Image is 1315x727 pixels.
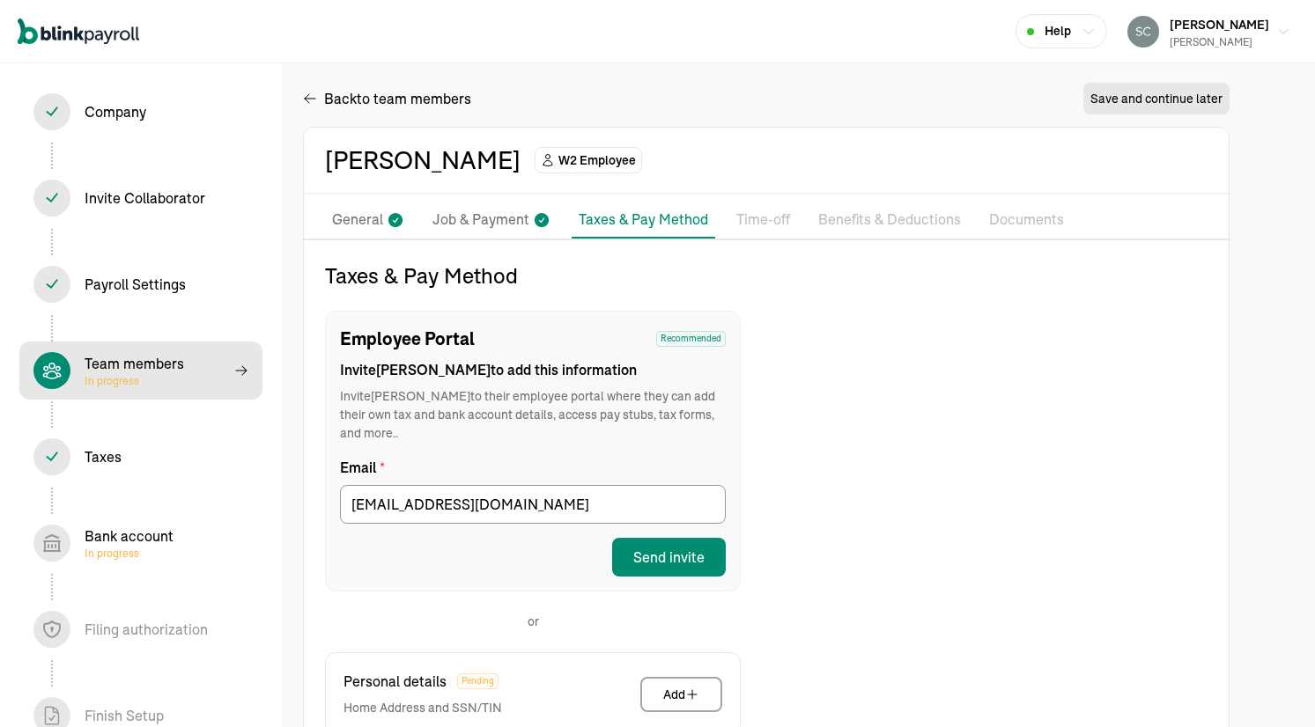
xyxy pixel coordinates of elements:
span: [PERSON_NAME] [1170,17,1269,33]
div: Add [663,686,699,703]
div: Payroll Settings [85,274,186,295]
span: to team members [357,88,471,109]
span: Help [1045,22,1071,40]
div: Finish Setup [85,705,164,726]
p: Taxes & Pay Method [579,209,708,230]
p: Benefits & Deductions [818,209,961,231]
span: Back [324,88,471,109]
span: Taxes [19,428,262,486]
span: Home Address and SSN/TIN [344,699,502,717]
span: Employee Portal [340,326,475,352]
span: Company [19,83,262,141]
div: Taxes [85,446,122,467]
span: Filing authorization [19,600,262,658]
span: Bank accountIn progress [19,514,262,572]
input: Email [340,485,726,524]
span: Invite Collaborator [19,169,262,227]
span: Pending [457,673,499,689]
h4: Taxes & Pay Method [325,261,741,290]
span: W2 Employee [558,151,636,169]
div: Company [85,101,146,122]
span: Invite [PERSON_NAME] to their employee portal where they can add their own tax and bank account d... [340,387,726,443]
div: Filing authorization [85,619,208,640]
p: Time-off [736,209,790,231]
button: Send invite [612,538,726,576]
p: General [332,209,383,231]
label: Email [340,457,726,478]
div: [PERSON_NAME] [1170,34,1269,50]
p: Documents [989,209,1064,231]
span: Invite [PERSON_NAME] to add this information [340,359,726,380]
nav: Global [18,6,139,57]
p: Job & Payment [432,209,529,231]
span: In progress [85,374,184,388]
button: Backto team members [303,77,471,120]
div: Invite Collaborator [85,187,205,209]
span: Payroll Settings [19,255,262,313]
div: Send invite [633,547,705,568]
span: Personal details [344,671,447,692]
iframe: Chat Widget [1022,537,1315,727]
button: Add [640,677,722,712]
span: Recommended [656,331,726,347]
div: [PERSON_NAME] [325,142,521,179]
div: Bank account [85,525,174,561]
button: Save and continue later [1083,83,1230,114]
button: Help [1016,14,1107,48]
p: or [528,613,539,631]
span: In progress [85,547,174,561]
button: [PERSON_NAME][PERSON_NAME] [1120,10,1297,54]
span: Team membersIn progress [19,341,262,400]
div: Team members [85,353,184,388]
